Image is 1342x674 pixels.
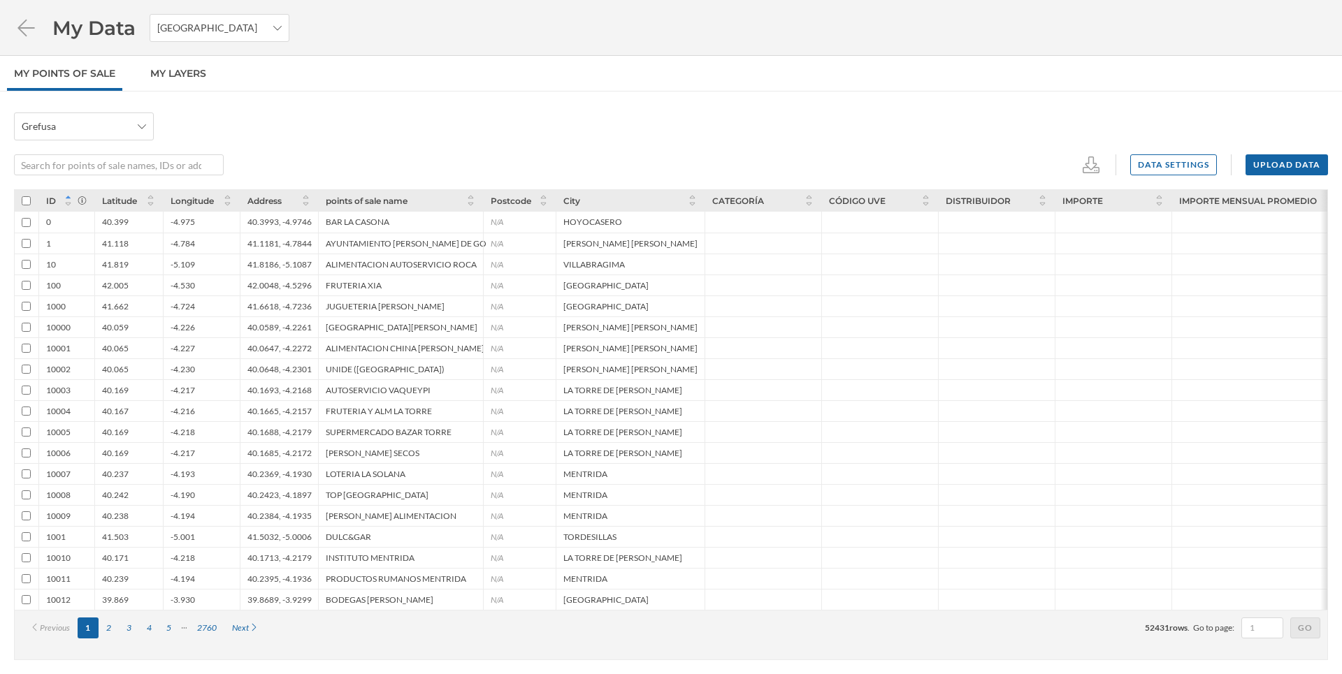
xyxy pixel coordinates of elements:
div: DULC&GAR [326,532,371,542]
span: IMPORTE [1062,196,1103,206]
div: FRUTERIA XIA [326,280,382,291]
span: points of sale name [326,196,407,206]
a: My points of sale [7,56,122,91]
div: 40.2423, -4.1897 [247,490,312,500]
div: 10000 [46,322,71,332]
input: 1 [1246,621,1279,635]
div: -4.530 [171,280,195,291]
div: AUTOSERVICIO VAQUEYPI [326,385,431,395]
span: City [563,196,580,206]
span: IMPORTE MENSUAL PROMEDIO [1179,196,1317,206]
div: 40.169 [102,385,129,395]
div: AYUNTAMIENTO [PERSON_NAME] DE GO [326,238,486,249]
div: N/A [491,490,503,500]
div: -4.217 [171,448,195,458]
div: LA TORRE DE [PERSON_NAME] [563,552,682,563]
div: 41.6618, -4.7236 [247,301,312,312]
div: 10010 [46,552,71,563]
span: 52431 [1145,622,1169,633]
div: 10008 [46,490,71,500]
div: 40.239 [102,573,129,584]
div: -4.193 [171,469,195,479]
div: -4.227 [171,343,195,353]
div: LA TORRE DE [PERSON_NAME] [563,427,682,437]
div: 0 [46,217,51,227]
div: 40.1665, -4.2157 [247,406,312,416]
div: LA TORRE DE [PERSON_NAME] [563,448,682,458]
div: 42.0048, -4.5296 [247,280,312,291]
div: 100 [46,280,61,291]
div: 40.059 [102,322,129,332]
span: Support [28,10,78,22]
div: 40.0647, -4.2272 [247,343,312,353]
div: 41.8186, -5.1087 [247,259,312,270]
div: -5.001 [171,532,195,542]
span: rows [1169,622,1188,633]
span: Address [247,196,282,206]
div: [PERSON_NAME] SECOS [326,448,419,458]
div: [PERSON_NAME] [PERSON_NAME] [563,238,698,249]
div: [PERSON_NAME] ALIMENTACION [326,511,456,521]
div: 40.237 [102,469,129,479]
div: 39.8689, -3.9299 [247,594,312,605]
div: N/A [491,532,503,542]
div: -4.218 [171,427,195,437]
span: Grefusa [22,119,56,133]
div: 40.238 [102,511,129,521]
div: -4.218 [171,552,195,563]
div: -4.975 [171,217,195,227]
div: -4.784 [171,238,195,249]
div: N/A [491,511,503,521]
div: UNIDE ([GEOGRAPHIC_DATA]) [326,364,445,374]
div: 40.399 [102,217,129,227]
div: 41.819 [102,259,129,270]
div: -4.724 [171,301,195,312]
div: PRODUCTOS RUMANOS MENTRIDA [326,573,466,584]
div: N/A [491,343,503,353]
div: MENTRIDA [563,511,607,521]
div: 40.242 [102,490,129,500]
div: N/A [491,364,503,374]
span: ID [46,196,56,206]
div: 10 [46,259,56,270]
div: N/A [491,301,503,312]
span: My Data [52,15,136,41]
div: ALIMENTACION CHINA [PERSON_NAME] [326,343,484,353]
div: -3.930 [171,594,195,605]
div: 40.169 [102,427,129,437]
span: . [1188,622,1190,633]
div: N/A [491,469,503,479]
div: N/A [491,406,503,416]
div: [PERSON_NAME] [PERSON_NAME] [563,322,698,332]
div: JUGUETERIA [PERSON_NAME] [326,301,445,312]
div: INSTITUTO MENTRIDA [326,552,414,563]
div: [PERSON_NAME] [PERSON_NAME] [563,343,698,353]
div: 40.1685, -4.2172 [247,448,312,458]
span: CÓDIGO UVE [829,196,886,206]
div: 40.171 [102,552,129,563]
div: 40.169 [102,448,129,458]
div: [GEOGRAPHIC_DATA] [563,301,649,312]
div: 10001 [46,343,71,353]
div: BODEGAS [PERSON_NAME] [326,594,433,605]
div: TORDESILLAS [563,532,616,542]
div: TOP [GEOGRAPHIC_DATA] [326,490,428,500]
div: -4.190 [171,490,195,500]
div: HOYOCASERO [563,217,622,227]
div: [GEOGRAPHIC_DATA][PERSON_NAME] [326,322,477,332]
div: SUPERMERCADO BAZAR TORRE [326,427,452,437]
div: N/A [491,427,503,437]
div: MENTRIDA [563,490,607,500]
div: VILLABRAGIMA [563,259,625,270]
div: 40.2369, -4.1930 [247,469,312,479]
div: N/A [491,573,503,584]
div: ALIMENTACION AUTOSERVICIO ROCA [326,259,477,270]
div: 40.0589, -4.2261 [247,322,312,332]
div: 40.0648, -4.2301 [247,364,312,374]
span: CATEGORÍA [712,196,764,206]
div: 40.167 [102,406,129,416]
div: FRUTERIA Y ALM LA TORRE [326,406,432,416]
div: [GEOGRAPHIC_DATA] [563,594,649,605]
span: Latitude [102,196,137,206]
div: N/A [491,259,503,270]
